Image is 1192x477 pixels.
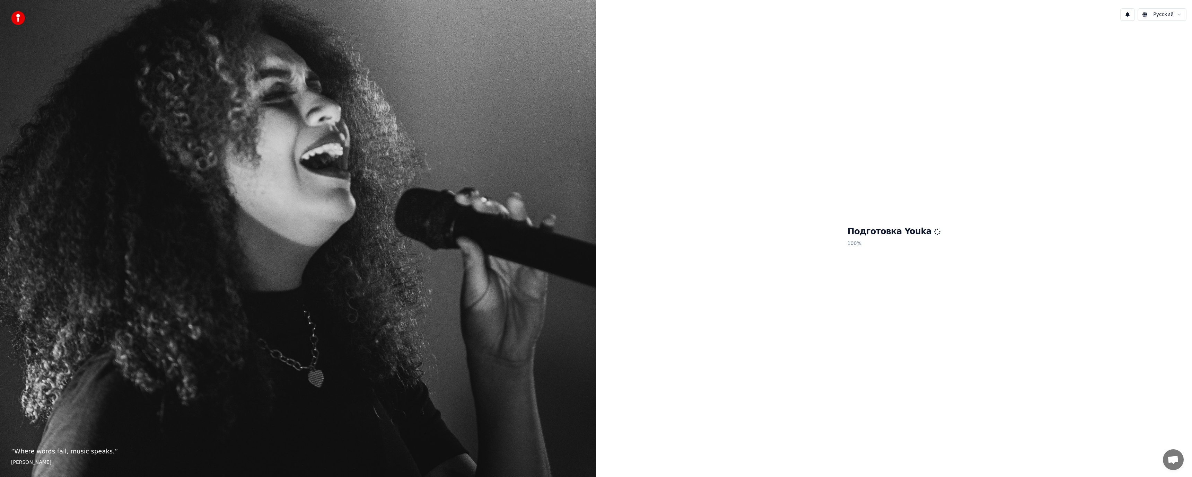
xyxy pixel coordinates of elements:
[11,11,25,25] img: youka
[848,226,941,237] h1: Подготовка Youka
[848,237,941,250] p: 100 %
[11,447,585,456] p: “ Where words fail, music speaks. ”
[1163,449,1184,470] div: Открытый чат
[11,459,585,466] footer: [PERSON_NAME]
